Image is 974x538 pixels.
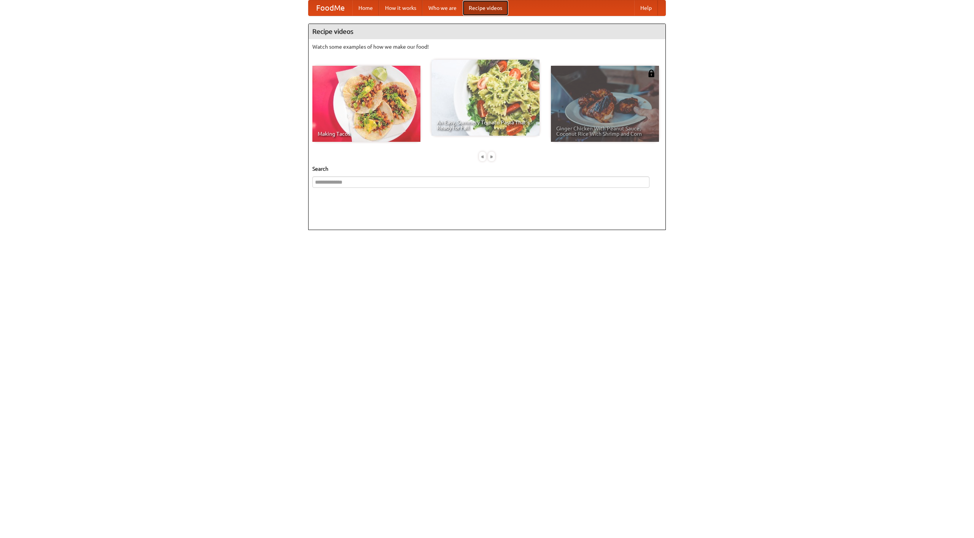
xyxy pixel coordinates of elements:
div: « [479,152,486,161]
a: Recipe videos [463,0,508,16]
a: Making Tacos [312,66,420,142]
a: Help [634,0,658,16]
a: An Easy, Summery Tomato Pasta That's Ready for Fall [431,60,540,136]
span: An Easy, Summery Tomato Pasta That's Ready for Fall [437,120,534,130]
span: Making Tacos [318,131,415,136]
h4: Recipe videos [309,24,665,39]
div: » [488,152,495,161]
p: Watch some examples of how we make our food! [312,43,662,51]
h5: Search [312,165,662,173]
a: Home [352,0,379,16]
img: 483408.png [648,70,655,77]
a: Who we are [422,0,463,16]
a: FoodMe [309,0,352,16]
a: How it works [379,0,422,16]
